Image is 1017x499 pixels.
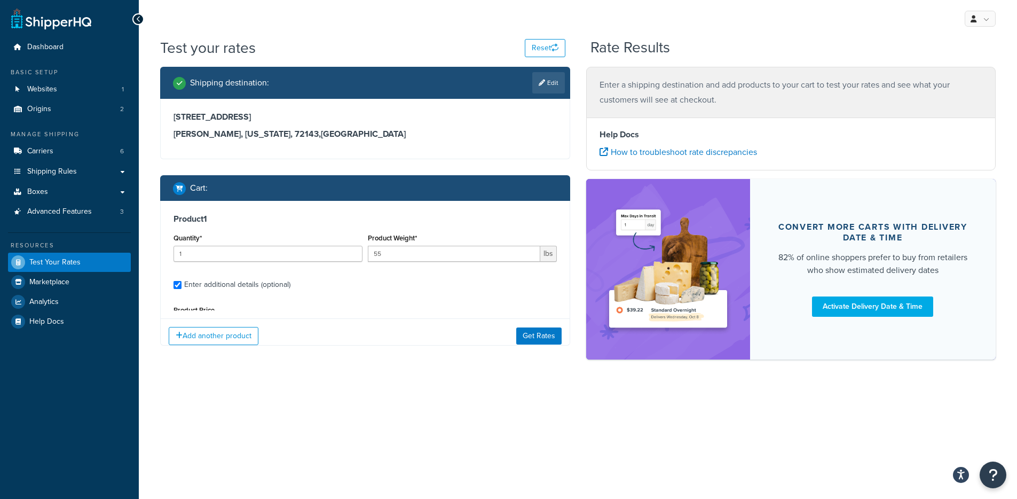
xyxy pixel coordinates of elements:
li: Origins [8,99,131,119]
span: Origins [27,105,51,114]
span: Test Your Rates [29,258,81,267]
h3: Product 1 [174,214,557,224]
div: 82% of online shoppers prefer to buy from retailers who show estimated delivery dates [776,251,971,277]
div: Resources [8,241,131,250]
li: Carriers [8,142,131,161]
a: Test Your Rates [8,253,131,272]
label: Product Weight* [368,234,417,242]
span: Websites [27,85,57,94]
p: Enter a shipping destination and add products to your cart to test your rates and see what your c... [600,77,983,107]
h2: Rate Results [590,40,670,56]
span: Carriers [27,147,53,156]
span: 1 [122,85,124,94]
a: Advanced Features3 [8,202,131,222]
label: Quantity* [174,234,202,242]
span: 3 [120,207,124,216]
div: Enter additional details (optional) [184,277,290,292]
label: Product Price [174,306,215,314]
span: Boxes [27,188,48,197]
li: Websites [8,80,131,99]
a: Activate Delivery Date & Time [812,297,933,317]
span: Dashboard [27,43,64,52]
a: How to troubleshoot rate discrepancies [600,146,757,158]
span: Advanced Features [27,207,92,216]
button: Get Rates [516,328,562,345]
input: 0.0 [174,246,362,262]
div: Basic Setup [8,68,131,77]
span: Shipping Rules [27,167,77,176]
a: Help Docs [8,312,131,331]
a: Dashboard [8,37,131,57]
h3: [STREET_ADDRESS] [174,112,557,122]
a: Boxes [8,182,131,202]
h3: [PERSON_NAME], [US_STATE], 72143 , [GEOGRAPHIC_DATA] [174,129,557,139]
span: Marketplace [29,278,69,287]
h2: Cart : [190,183,208,193]
a: Edit [532,72,565,93]
h1: Test your rates [160,37,256,58]
button: Open Resource Center [980,462,1006,488]
a: Origins2 [8,99,131,119]
div: Convert more carts with delivery date & time [776,222,971,243]
span: Analytics [29,298,59,307]
img: feature-image-ddt-36eae7f7280da8017bfb280eaccd9c446f90b1fe08728e4019434db127062ab4.png [602,195,734,344]
a: Analytics [8,292,131,311]
a: Websites1 [8,80,131,99]
span: lbs [540,246,557,262]
input: Enter additional details (optional) [174,281,182,289]
li: Advanced Features [8,202,131,222]
button: Reset [525,39,565,57]
span: Help Docs [29,317,64,326]
h2: Shipping destination : [190,78,269,88]
button: Add another product [169,327,258,345]
a: Carriers6 [8,142,131,161]
a: Shipping Rules [8,162,131,182]
input: 0.00 [368,246,540,262]
h4: Help Docs [600,128,983,141]
a: Marketplace [8,272,131,292]
span: 2 [120,105,124,114]
span: 6 [120,147,124,156]
div: Manage Shipping [8,130,131,139]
